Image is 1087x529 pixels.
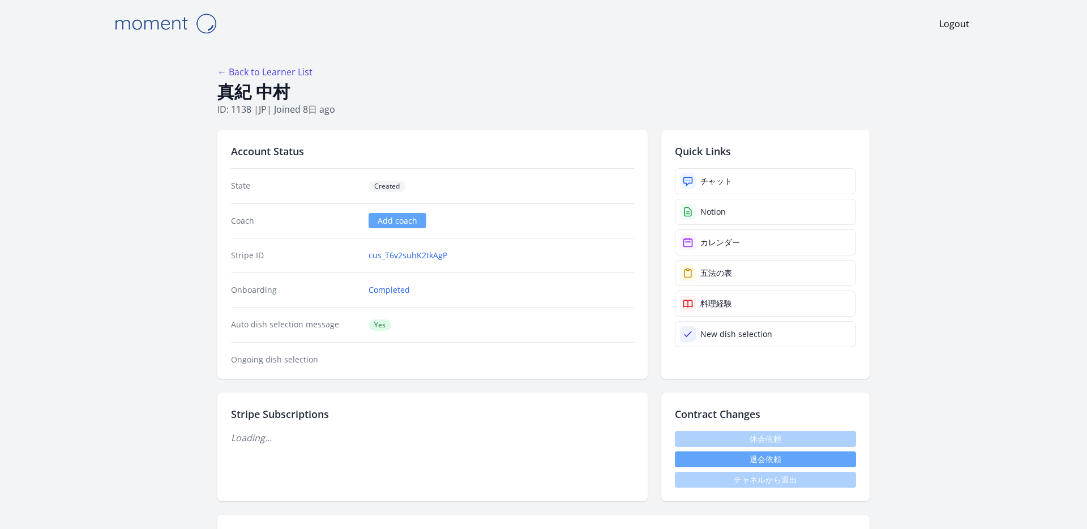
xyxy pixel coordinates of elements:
a: Logout [939,17,969,31]
a: チャット [675,168,856,194]
div: チャット [700,176,732,187]
button: 退会依頼 [675,451,856,467]
h1: 真紀 中村 [217,81,870,103]
dt: Coach [231,215,360,227]
a: 五法の表 [675,260,856,286]
div: カレンダー [700,237,740,248]
dt: Ongoing dish selection [231,354,360,365]
dt: Auto dish selection message [231,319,360,331]
dt: Onboarding [231,284,360,296]
div: 五法の表 [700,267,732,279]
div: 料理経験 [700,298,732,309]
h2: Contract Changes [675,406,856,422]
div: Notion [700,206,726,217]
a: cus_T6v2suhK2tkAgP [369,250,447,261]
dt: State [231,180,360,192]
h2: Stripe Subscriptions [231,406,634,422]
span: Yes [369,319,391,331]
a: カレンダー [675,229,856,255]
p: Loading... [231,431,634,445]
a: New dish selection [675,321,856,347]
h2: Quick Links [675,143,856,159]
img: Moment [109,9,222,38]
span: 休会依頼 [675,431,856,447]
p: ID: 1138 | | Joined 8日 ago [217,103,870,116]
a: Notion [675,199,856,225]
dt: Stripe ID [231,250,360,261]
a: Completed [369,284,410,296]
a: 料理経験 [675,291,856,317]
a: Add coach [369,213,426,228]
span: Created [369,181,405,192]
a: ← Back to Learner List [217,66,313,78]
span: チャネルから退出 [675,472,856,488]
span: jp [259,103,267,116]
div: New dish selection [700,329,772,340]
h2: Account Status [231,143,634,159]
